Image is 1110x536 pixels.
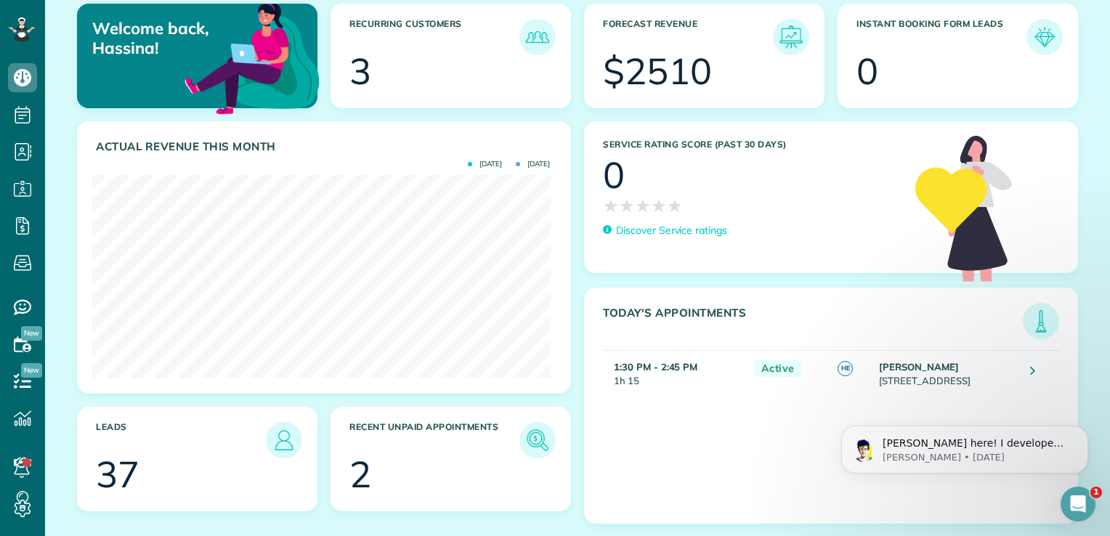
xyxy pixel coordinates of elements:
[838,361,853,376] span: HE
[603,19,773,55] h3: Forecast Revenue
[603,350,747,395] td: 1h 15
[1061,487,1095,521] iframe: Intercom live chat
[349,19,519,55] h3: Recurring Customers
[754,360,802,378] span: Active
[96,456,139,492] div: 37
[349,456,371,492] div: 2
[516,161,550,168] span: [DATE]
[1090,487,1102,498] span: 1
[349,422,519,458] h3: Recent unpaid appointments
[819,395,1110,497] iframe: Intercom notifications message
[856,19,1026,55] h3: Instant Booking Form Leads
[616,223,727,238] p: Discover Service ratings
[92,19,239,57] p: Welcome back, Hassina!
[614,361,697,373] strong: 1:30 PM - 2:45 PM
[523,23,552,52] img: icon_recurring_customers-cf858462ba22bcd05b5a5880d41d6543d210077de5bb9ebc9590e49fd87d84ed.png
[21,326,42,341] span: New
[349,53,371,89] div: 3
[523,426,552,455] img: icon_unpaid_appointments-47b8ce3997adf2238b356f14209ab4cced10bd1f174958f3ca8f1d0dd7fffeee.png
[777,23,806,52] img: icon_forecast_revenue-8c13a41c7ed35a8dcfafea3cbb826a0462acb37728057bba2d056411b612bbbe.png
[603,53,712,89] div: $2510
[603,157,625,193] div: 0
[856,53,878,89] div: 0
[667,193,683,219] span: ★
[1030,23,1059,52] img: icon_form_leads-04211a6a04a5b2264e4ee56bc0799ec3eb69b7e499cbb523a139df1d13a81ae0.png
[603,193,619,219] span: ★
[96,422,266,458] h3: Leads
[603,139,901,150] h3: Service Rating score (past 30 days)
[635,193,651,219] span: ★
[21,363,42,378] span: New
[1026,306,1056,336] img: icon_todays_appointments-901f7ab196bb0bea1936b74009e4eb5ffbc2d2711fa7634e0d609ed5ef32b18b.png
[603,223,727,238] a: Discover Service ratings
[651,193,667,219] span: ★
[879,361,959,373] strong: [PERSON_NAME]
[468,161,502,168] span: [DATE]
[875,350,1019,395] td: [STREET_ADDRESS]
[603,306,1023,339] h3: Today's Appointments
[96,140,556,153] h3: Actual Revenue this month
[619,193,635,219] span: ★
[270,426,299,455] img: icon_leads-1bed01f49abd5b7fead27621c3d59655bb73ed531f8eeb49469d10e621d6b896.png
